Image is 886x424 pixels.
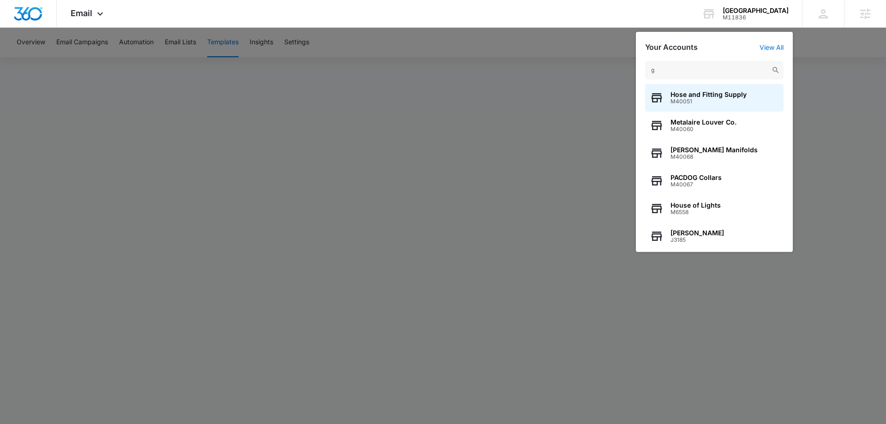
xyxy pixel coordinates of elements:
span: PACDOG Collars [670,174,722,181]
span: M40067 [670,181,722,188]
span: J3185 [670,237,724,243]
a: View All [760,43,784,51]
div: account id [723,14,789,21]
span: M40060 [670,126,736,132]
div: account name [723,7,789,14]
button: House of LightsM6558 [645,195,784,222]
button: [PERSON_NAME]J3185 [645,222,784,250]
span: M6558 [670,209,721,215]
span: Hose and Fitting Supply [670,91,747,98]
span: Metalaire Louver Co. [670,119,736,126]
button: Metalaire Louver Co.M40060 [645,112,784,139]
button: PACDOG CollarsM40067 [645,167,784,195]
span: [PERSON_NAME] Manifolds [670,146,758,154]
input: Search Accounts [645,61,784,79]
span: [PERSON_NAME] [670,229,724,237]
span: Email [71,8,92,18]
button: [PERSON_NAME] ManifoldsM40068 [645,139,784,167]
span: House of Lights [670,202,721,209]
h2: Your Accounts [645,43,698,52]
span: M40068 [670,154,758,160]
button: Hose and Fitting SupplyM40051 [645,84,784,112]
span: M40051 [670,98,747,105]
